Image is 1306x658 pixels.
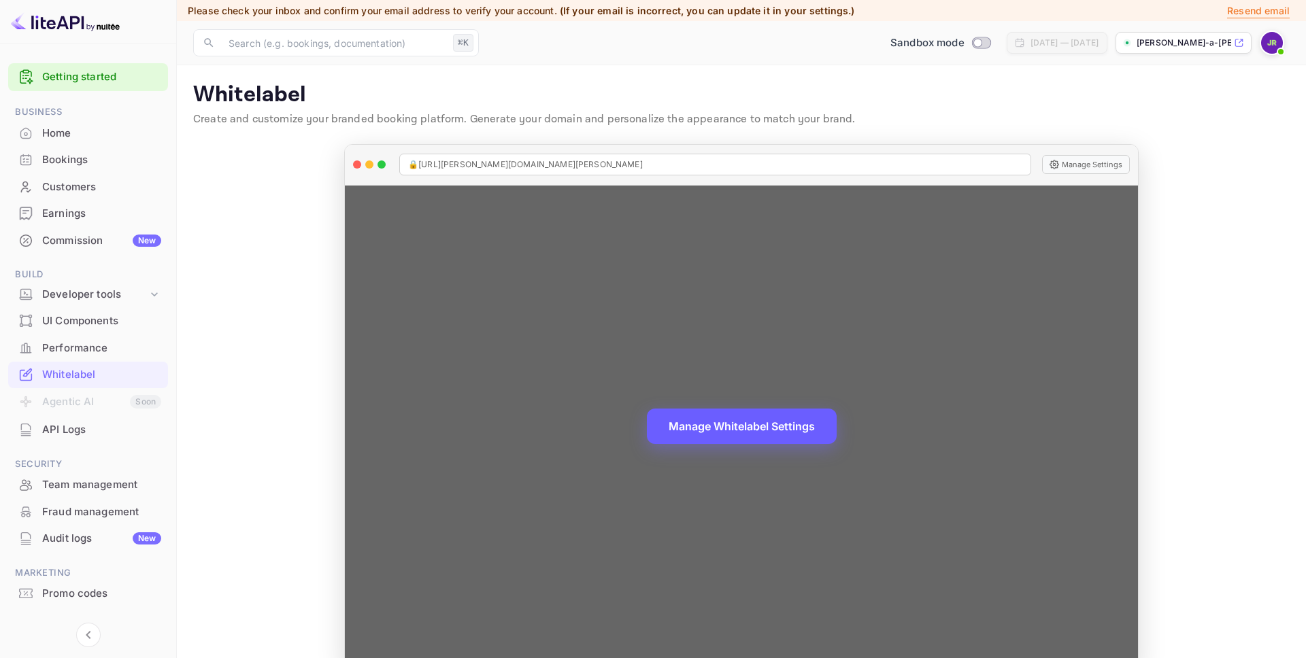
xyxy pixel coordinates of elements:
div: Promo codes [8,581,168,607]
a: Earnings [8,201,168,226]
div: Earnings [42,206,161,222]
button: Manage Settings [1042,155,1130,174]
div: API Logs [8,417,168,443]
a: Promo codes [8,581,168,606]
div: API Logs [42,422,161,438]
div: UI Components [8,308,168,334]
a: CommissionNew [8,228,168,253]
div: ⌘K [453,34,473,52]
p: [PERSON_NAME]-a-[PERSON_NAME]-36luw.... [1137,37,1231,49]
div: Fraud management [42,504,161,520]
div: Home [42,126,161,141]
p: Create and customize your branded booking platform. Generate your domain and personalize the appe... [193,111,1290,128]
button: Manage Whitelabel Settings [647,409,837,444]
div: Developer tools [8,283,168,307]
div: New [133,235,161,247]
div: Team management [8,472,168,498]
div: Audit logs [42,531,161,547]
div: Earnings [8,201,168,227]
img: LiteAPI logo [11,11,120,33]
div: [DATE] — [DATE] [1031,37,1099,49]
div: Commission [42,233,161,249]
span: Security [8,457,168,472]
div: Whitelabel [8,362,168,388]
span: Marketing [8,566,168,581]
a: API Logs [8,417,168,442]
div: Whitelabel [42,367,161,383]
a: UI Components [8,308,168,333]
a: Bookings [8,147,168,172]
div: Performance [8,335,168,362]
a: Audit logsNew [8,525,168,551]
div: Bookings [8,147,168,173]
div: New [133,532,161,544]
div: Team management [42,477,161,493]
p: Whitelabel [193,82,1290,109]
a: Fraud management [8,499,168,524]
a: Getting started [42,69,161,85]
div: CommissionNew [8,228,168,254]
span: 🔒 [URL][PERSON_NAME][DOMAIN_NAME][PERSON_NAME] [408,158,643,171]
span: Build [8,267,168,282]
div: Customers [42,179,161,195]
span: Sandbox mode [890,35,965,51]
div: Home [8,120,168,147]
div: Customers [8,174,168,201]
a: Whitelabel [8,362,168,387]
button: Collapse navigation [76,623,101,647]
div: Performance [42,341,161,356]
div: UI Components [42,313,161,329]
div: Fraud management [8,499,168,525]
span: Please check your inbox and confirm your email address to verify your account. [188,5,557,16]
input: Search (e.g. bookings, documentation) [220,29,448,56]
span: (If your email is incorrect, you can update it in your settings.) [560,5,855,16]
div: Getting started [8,63,168,91]
img: John A Richards [1261,32,1283,54]
a: Team management [8,472,168,497]
div: Bookings [42,152,161,168]
div: Switch to Production mode [885,35,996,51]
div: Developer tools [42,287,148,302]
div: Audit logsNew [8,525,168,552]
div: Promo codes [42,586,161,602]
span: Business [8,105,168,120]
a: Performance [8,335,168,360]
a: Home [8,120,168,145]
p: Resend email [1227,3,1290,18]
a: Customers [8,174,168,199]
